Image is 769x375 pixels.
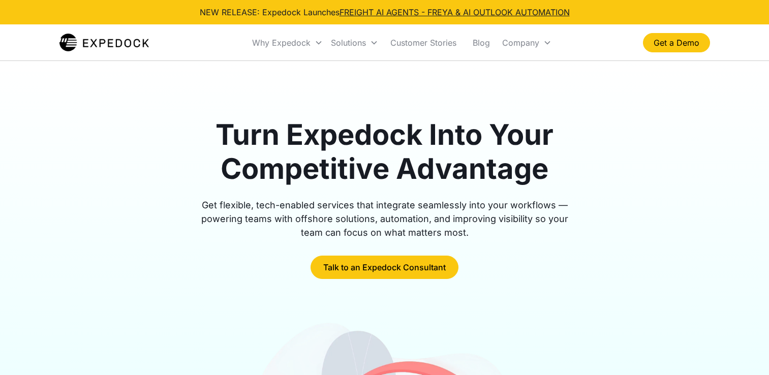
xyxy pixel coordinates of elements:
a: Get a Demo [643,33,710,52]
a: Talk to an Expedock Consultant [311,256,458,279]
a: Customer Stories [382,25,465,60]
iframe: Chat Widget [718,326,769,375]
div: Company [502,38,539,48]
div: Why Expedock [252,38,311,48]
img: Expedock Logo [59,33,149,53]
a: FREIGHT AI AGENTS - FREYA & AI OUTLOOK AUTOMATION [340,7,570,17]
a: home [59,33,149,53]
h1: Turn Expedock Into Your Competitive Advantage [190,118,580,186]
div: Solutions [327,25,382,60]
div: NEW RELEASE: Expedock Launches [200,6,570,18]
div: Get flexible, tech-enabled services that integrate seamlessly into your workflows — powering team... [190,198,580,239]
div: Company [498,25,556,60]
div: Solutions [331,38,366,48]
div: Why Expedock [248,25,327,60]
a: Blog [465,25,498,60]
